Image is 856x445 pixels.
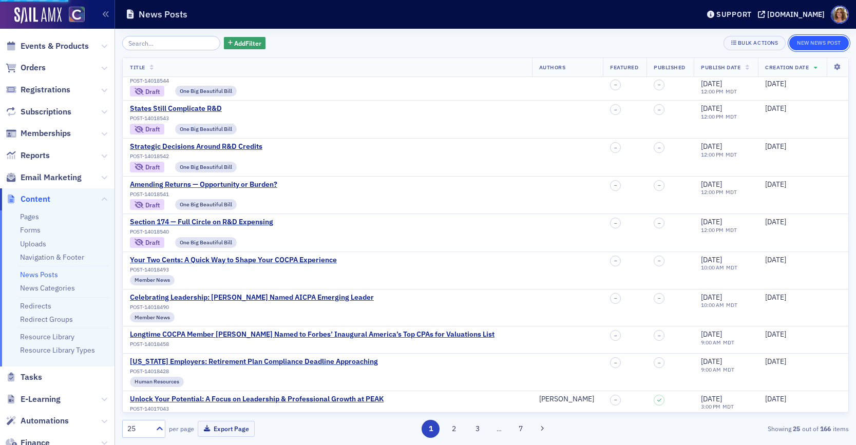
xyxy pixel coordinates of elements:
div: Celebrating Leadership: [PERSON_NAME] Named AICPA Emerging Leader [130,293,374,302]
span: – [658,258,661,264]
span: Subscriptions [21,106,71,118]
span: – [658,182,661,188]
time: 3:00 PM [701,403,720,410]
span: [DATE] [701,293,722,302]
a: [PERSON_NAME] [539,395,594,404]
button: [DOMAIN_NAME] [758,11,828,18]
div: Draft [130,162,164,172]
span: … [492,424,506,433]
span: MDT [721,339,734,346]
span: [DATE] [765,79,786,88]
span: – [614,397,617,403]
div: One Big Beautiful Bill [175,124,237,134]
a: Automations [6,415,69,427]
a: Uploads [20,239,46,248]
div: Draft [145,240,160,245]
span: – [614,360,617,366]
a: Navigation & Footer [20,253,84,262]
span: [DATE] [701,180,722,189]
a: Resource Library Types [20,345,95,355]
a: Resource Library [20,332,74,341]
span: [DATE] [701,330,722,339]
time: 9:00 AM [701,339,721,346]
button: AddFilter [224,37,266,50]
span: – [614,258,617,264]
a: States Still Complicate R&D [130,104,237,113]
time: 12:00 PM [701,113,724,120]
time: 12:00 PM [701,88,724,95]
time: 10:00 AM [701,264,724,271]
div: One Big Beautiful Bill [175,237,237,248]
a: [US_STATE] Employers: Retirement Plan Compliance Deadline Approaching [130,357,378,366]
span: – [614,220,617,226]
span: [DATE] [765,394,786,403]
a: Orders [6,62,46,73]
span: – [614,107,617,113]
span: MDT [724,151,737,158]
h1: News Posts [139,8,187,21]
a: Subscriptions [6,106,71,118]
div: Draft [130,237,164,248]
div: Unlock Your Potential: A Focus on Leadership & Professional Growth at PEAK [130,395,384,404]
a: News Categories [20,283,75,293]
span: [DATE] [701,394,722,403]
div: One Big Beautiful Bill [175,162,237,172]
a: E-Learning [6,394,61,405]
a: Registrations [6,84,70,95]
a: SailAMX [14,7,62,24]
div: Amending Returns — Opportunity or Burden? [130,180,277,189]
div: POST-14018540 [130,228,273,235]
span: [DATE] [765,330,786,339]
span: Content [21,194,50,205]
div: 25 [127,423,150,434]
span: [DATE] [701,357,722,366]
span: – [614,333,617,339]
span: [DATE] [765,142,786,151]
div: POST-14018490 [130,304,374,311]
span: Orders [21,62,46,73]
span: Automations [21,415,69,427]
time: 9:00 AM [701,366,721,373]
a: New News Post [789,37,849,47]
div: POST-14017043 [130,405,384,412]
span: Tasks [21,372,42,383]
span: – [658,295,661,301]
button: 1 [422,420,440,438]
span: Published [654,64,686,71]
span: [DATE] [701,255,722,264]
span: – [658,82,661,88]
button: 7 [511,420,529,438]
div: Longtime COCPA Member [PERSON_NAME] Named to Forbes’ Inaugural America’s Top CPAs for Valuations ... [130,330,494,339]
span: Add Filter [234,38,261,48]
span: Featured [610,64,638,71]
a: Email Marketing [6,172,82,183]
span: Profile [831,6,849,24]
span: – [614,295,617,301]
a: Redirect Groups [20,315,73,324]
span: Title [130,64,145,71]
span: – [658,220,661,226]
span: Reports [21,150,50,161]
div: Member News [130,275,175,285]
span: MDT [720,403,734,410]
button: 2 [445,420,463,438]
input: Search… [122,36,220,50]
span: – [614,182,617,188]
a: Section 174 — Full Circle on R&D Expensing [130,218,273,227]
a: Forms [20,225,41,235]
span: Memberships [21,128,71,139]
span: Publish Date [701,64,740,71]
button: 3 [468,420,486,438]
span: [DATE] [765,104,786,113]
div: POST-14018543 [130,115,237,122]
time: 12:00 PM [701,188,724,196]
div: Draft [130,86,164,96]
div: Bulk Actions [738,40,778,46]
span: [DATE] [765,217,786,226]
span: E-Learning [21,394,61,405]
a: Redirects [20,301,51,311]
